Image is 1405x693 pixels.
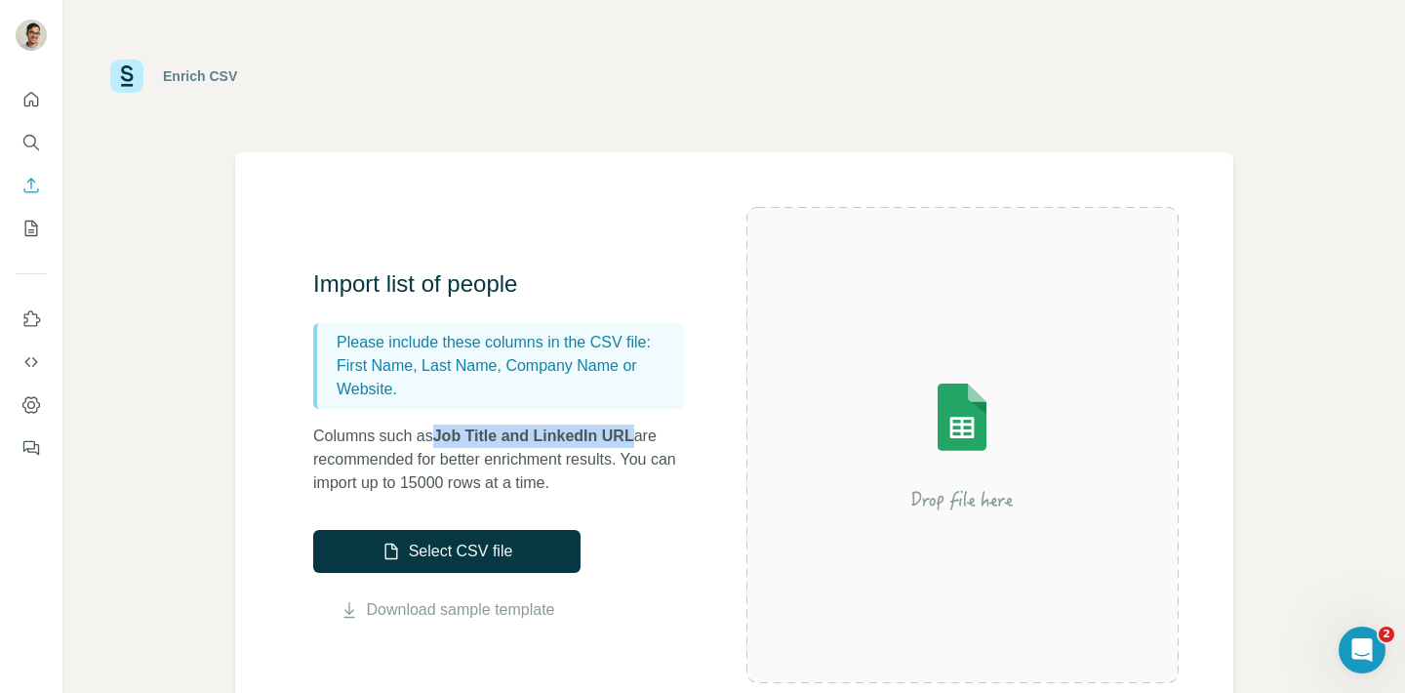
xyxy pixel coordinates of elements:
span: Job Title and LinkedIn URL [433,428,634,444]
button: Search [16,125,47,160]
h3: Import list of people [313,268,703,300]
div: Enrich CSV [163,66,237,86]
button: Download sample template [313,598,581,622]
button: Use Surfe API [16,345,47,380]
p: First Name, Last Name, Company Name or Website. [337,354,676,401]
button: My lists [16,211,47,246]
span: 2 [1379,627,1394,642]
a: Download sample template [367,598,555,622]
button: Select CSV file [313,530,581,573]
button: Feedback [16,430,47,466]
img: Surfe Logo [110,60,143,93]
p: Columns such as are recommended for better enrichment results. You can import up to 15000 rows at... [313,425,703,495]
button: Use Surfe on LinkedIn [16,302,47,337]
img: Surfe Illustration - Drop file here or select below [786,328,1138,562]
button: Quick start [16,82,47,117]
img: Avatar [16,20,47,51]
iframe: Intercom live chat [1339,627,1385,673]
button: Enrich CSV [16,168,47,203]
p: Please include these columns in the CSV file: [337,331,676,354]
button: Dashboard [16,387,47,423]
